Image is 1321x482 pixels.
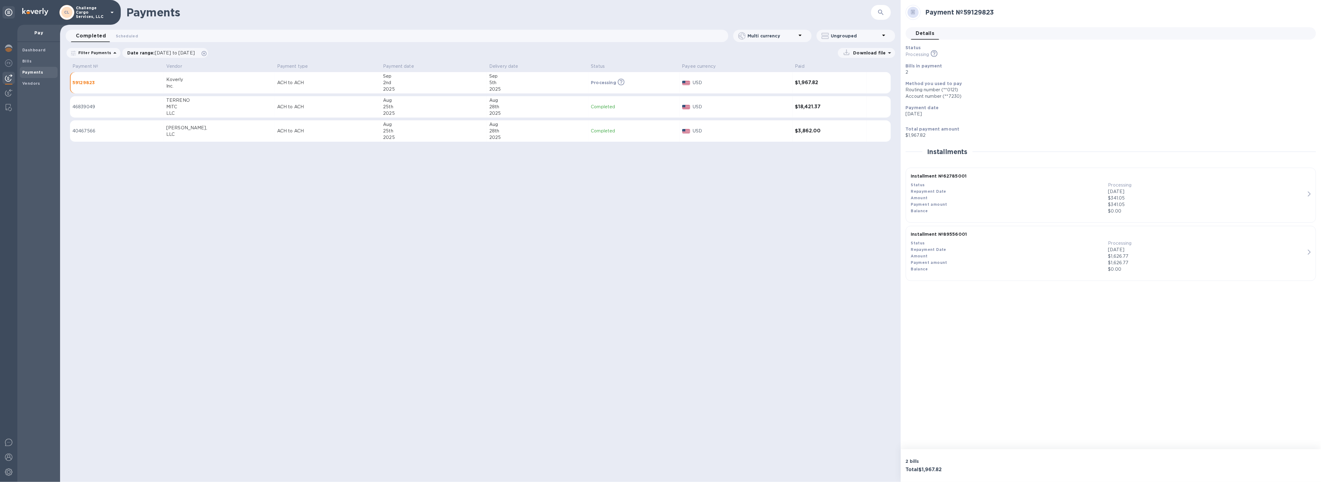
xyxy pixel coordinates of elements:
b: Repayment Date [911,247,947,252]
img: USD [682,81,691,85]
b: Amount [911,196,928,200]
div: 2025 [489,110,586,117]
p: Filter Payments [76,50,111,55]
p: Status [591,63,605,70]
p: ACH to ACH [277,104,378,110]
div: $341.05 [1108,195,1306,201]
b: Payment date [906,105,939,110]
span: Payment type [277,63,316,70]
div: 28th [489,104,586,110]
div: 2025 [383,134,484,141]
p: 59129823 [72,80,161,86]
b: Payment amount [911,202,948,207]
div: 25th [383,128,484,134]
p: Completed [591,104,677,110]
div: 2nd [383,80,484,86]
div: Sep [489,73,586,80]
p: [DATE] [906,111,1311,117]
div: Date range:[DATE] to [DATE] [122,48,208,58]
div: Unpin categories [2,6,15,19]
span: Payee currency [682,63,724,70]
p: Processing [1108,240,1306,247]
p: 40467566 [72,128,161,134]
img: Logo [22,8,48,15]
div: Aug [383,121,484,128]
div: Aug [383,97,484,104]
div: MITC [166,104,272,110]
b: Balance [911,209,928,213]
b: Status [906,45,921,50]
img: Foreign exchange [5,59,12,67]
p: 46839049 [72,104,161,110]
p: Payment № [72,63,98,70]
p: Vendor [166,63,182,70]
h1: Payments [126,6,738,19]
p: Date range : [127,50,198,56]
div: $1,626.77 [1108,253,1306,260]
p: Pay [22,30,55,36]
p: Processing [591,80,616,86]
b: Installment № 89556001 [911,232,967,237]
div: Koverly [166,76,272,83]
p: $0.00 [1108,266,1306,273]
b: Bills [22,59,32,63]
p: Ungrouped [831,33,880,39]
p: Processing [1108,182,1306,188]
b: CL [64,10,70,15]
p: Delivery date [489,63,518,70]
h3: $1,967.82 [795,80,865,86]
img: USD [682,129,691,133]
b: Payment amount [911,260,948,265]
p: ACH to ACH [277,128,378,134]
p: Payment type [277,63,308,70]
p: 2 bills [906,458,1109,464]
span: Payment date [383,63,422,70]
p: Challenge Cargo Services, LLC [76,6,107,19]
span: Payment № [72,63,106,70]
img: USD [682,105,691,109]
b: Bills in payment [906,63,942,68]
p: $1,967.82 [906,132,1311,139]
div: [PERSON_NAME], [166,125,272,131]
p: Paid [795,63,805,70]
div: LLC [166,110,272,117]
p: 2 [906,69,1311,75]
div: 2025 [383,86,484,93]
p: Payee currency [682,63,716,70]
div: 25th [383,104,484,110]
b: Vendors [22,81,40,86]
h2: Payment № 59129823 [926,8,1311,16]
p: $1,626.77 [1108,260,1306,266]
b: Balance [911,267,928,271]
b: Payments [22,70,43,75]
p: $341.05 [1108,201,1306,208]
p: [DATE] [1108,247,1306,253]
div: Sep [383,73,484,80]
p: Multi currency [748,33,796,39]
div: 2025 [489,86,586,93]
p: Download file [851,50,886,56]
p: Processing [906,51,929,58]
b: Repayment Date [911,189,947,194]
h2: Installments [927,148,968,156]
div: Inc. [166,83,272,89]
b: Status [911,183,925,187]
p: $0.00 [1108,208,1306,214]
p: ACH to ACH [277,80,378,86]
b: Status [911,241,925,245]
div: LLC [166,131,272,138]
p: Completed [591,128,677,134]
div: 5th [489,80,586,86]
div: 2025 [383,110,484,117]
div: Aug [489,97,586,104]
b: Method you used to pay [906,81,962,86]
h3: $3,862.00 [795,128,865,134]
div: TERRENO [166,97,272,104]
p: Payment date [383,63,414,70]
b: Amount [911,254,928,258]
span: Paid [795,63,813,70]
div: Routing number (**0121) [906,87,1311,93]
span: Status [591,63,613,70]
div: Aug [489,121,586,128]
div: 28th [489,128,586,134]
